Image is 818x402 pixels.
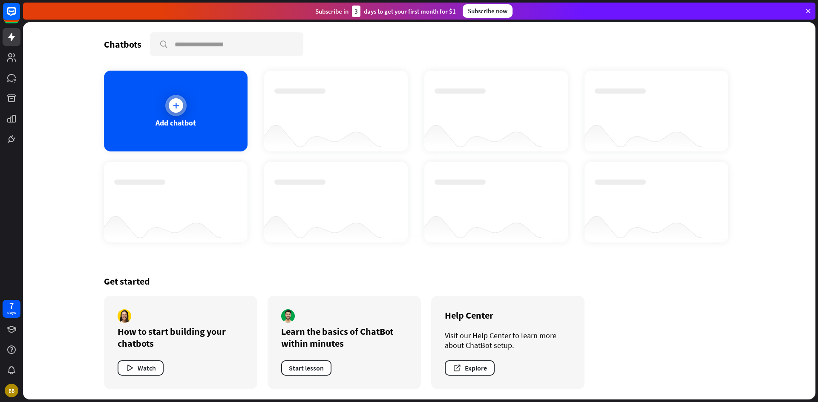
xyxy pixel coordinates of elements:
[445,331,571,350] div: Visit our Help Center to learn more about ChatBot setup.
[281,325,407,349] div: Learn the basics of ChatBot within minutes
[5,384,18,397] div: BB
[7,310,16,316] div: days
[445,360,495,376] button: Explore
[3,300,20,318] a: 7 days
[281,309,295,323] img: author
[463,4,513,18] div: Subscribe now
[118,325,244,349] div: How to start building your chatbots
[156,118,196,128] div: Add chatbot
[281,360,331,376] button: Start lesson
[7,3,32,29] button: Open LiveChat chat widget
[104,275,734,287] div: Get started
[315,6,456,17] div: Subscribe in days to get your first month for $1
[104,38,141,50] div: Chatbots
[9,302,14,310] div: 7
[118,309,131,323] img: author
[445,309,571,321] div: Help Center
[118,360,164,376] button: Watch
[352,6,360,17] div: 3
